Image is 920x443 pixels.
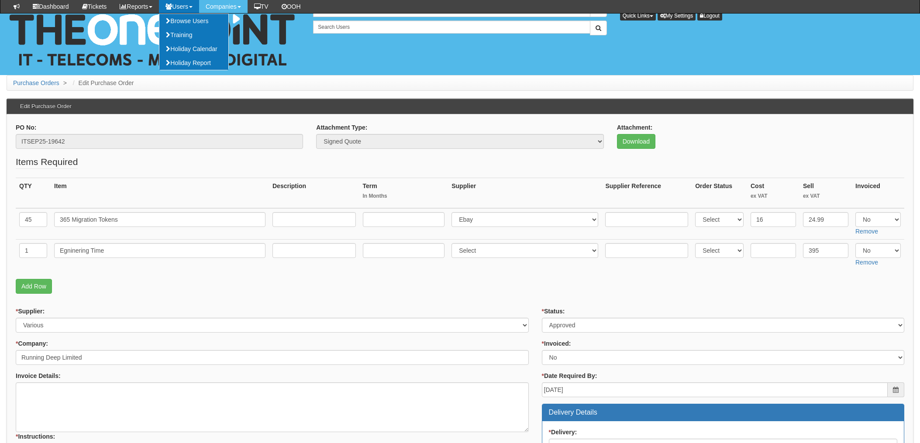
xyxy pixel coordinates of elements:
[852,178,904,209] th: Invoiced
[51,178,269,209] th: Item
[313,21,590,34] input: Search Users
[448,178,602,209] th: Supplier
[269,178,359,209] th: Description
[61,79,69,86] span: >
[602,178,692,209] th: Supplier Reference
[549,409,897,416] h3: Delivery Details
[16,339,48,348] label: Company:
[855,228,878,235] a: Remove
[16,371,61,380] label: Invoice Details:
[542,371,597,380] label: Date Required By:
[71,79,134,87] li: Edit Purchase Order
[16,178,51,209] th: QTY
[16,99,76,114] h3: Edit Purchase Order
[617,123,653,132] label: Attachment:
[803,192,848,200] small: ex VAT
[159,42,228,56] a: Holiday Calendar
[617,134,655,149] a: Download
[16,432,55,441] label: Instructions:
[549,428,577,436] label: Delivery:
[542,339,571,348] label: Invoiced:
[16,123,36,132] label: PO No:
[855,259,878,266] a: Remove
[697,11,722,21] a: Logout
[799,178,852,209] th: Sell
[751,192,796,200] small: ex VAT
[16,307,45,316] label: Supplier:
[13,79,59,86] a: Purchase Orders
[692,178,747,209] th: Order Status
[159,14,228,28] a: Browse Users
[658,11,696,21] a: My Settings
[747,178,799,209] th: Cost
[16,279,52,294] a: Add Row
[316,123,367,132] label: Attachment Type:
[16,155,78,169] legend: Items Required
[620,11,656,21] button: Quick Links
[359,178,448,209] th: Term
[542,307,565,316] label: Status:
[159,56,228,70] a: Holiday Report
[159,28,228,42] a: Training
[363,192,445,200] small: In Months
